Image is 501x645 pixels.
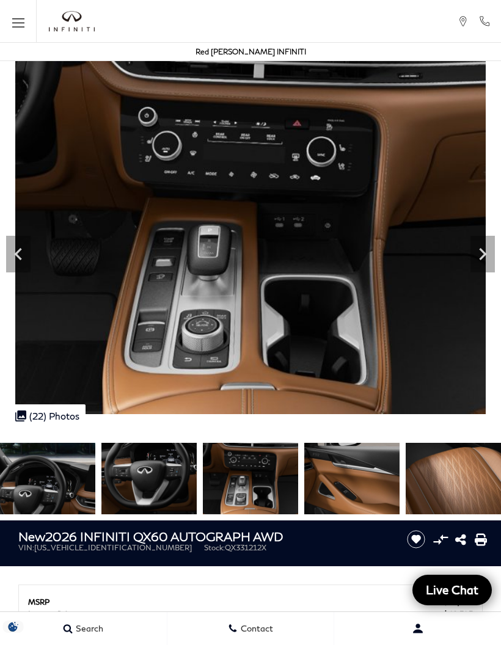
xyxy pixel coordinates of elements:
span: VIN: [18,543,34,552]
img: New 2026 2T RAD WHT INFINITI AUTOGRAPH AWD image 22 [406,443,501,514]
button: Save vehicle [403,530,430,549]
span: Contact [238,624,273,634]
img: New 2026 2T RAD WHT INFINITI AUTOGRAPH AWD image 19 [101,443,197,514]
span: [US_VEHICLE_IDENTIFICATION_NUMBER] [34,543,192,552]
a: Red [PERSON_NAME] INFINITI [196,47,306,56]
a: Live Chat [412,575,492,605]
strong: New [18,529,45,544]
a: infiniti [49,11,95,32]
button: Open user profile menu [334,613,501,644]
img: INFINITI [49,11,95,32]
span: Stock: [204,543,225,552]
img: New 2026 2T RAD WHT INFINITI AUTOGRAPH AWD image 20 [203,443,298,514]
a: Print this New 2026 INFINITI QX60 AUTOGRAPH AWD [475,532,487,547]
a: Share this New 2026 INFINITI QX60 AUTOGRAPH AWD [455,532,466,547]
span: $68,595 [444,610,473,619]
div: Previous [6,236,31,272]
span: Search [73,624,103,634]
span: Internet Price [28,610,444,619]
button: Compare Vehicle [431,530,450,548]
div: Next [470,236,495,272]
a: Internet Price $68,595 [28,610,473,619]
img: New 2026 2T RAD WHT INFINITI AUTOGRAPH AWD image 21 [304,443,400,514]
span: MSRP [28,597,444,607]
a: MSRP $70,595 [28,597,473,607]
div: (22) Photos [9,404,86,428]
span: QX331212X [225,543,266,552]
span: Live Chat [420,582,485,597]
h1: 2026 INFINITI QX60 AUTOGRAPH AWD [18,530,392,543]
